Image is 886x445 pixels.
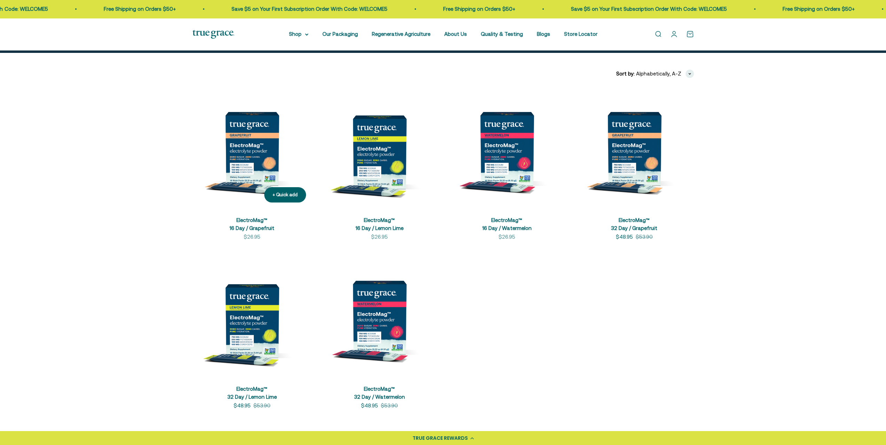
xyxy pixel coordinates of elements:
[322,31,358,37] a: Our Packaging
[447,89,566,208] img: ElectroMag™
[234,402,251,410] sale-price: $48.95
[320,89,439,208] img: ElectroMag™
[355,217,403,231] a: ElectroMag™16 Day / Lemon Lime
[320,258,439,377] img: ElectroMag™
[499,233,515,241] sale-price: $26.95
[220,5,376,13] p: Save $5 on Your First Subscription Order With Code: WELCOME5
[575,89,694,208] img: ElectroMag™
[564,31,597,37] a: Store Locator
[273,191,298,199] div: + Quick add
[229,217,274,231] a: ElectroMag™16 Day / Grapefruit
[636,70,694,78] button: Alphabetically, A-Z
[92,6,164,12] a: Free Shipping on Orders $50+
[771,6,843,12] a: Free Shipping on Orders $50+
[559,5,715,13] p: Save $5 on Your First Subscription Order With Code: WELCOME5
[413,435,468,442] div: TRUE GRACE REWARDS
[381,402,398,410] compare-at-price: $53.90
[371,233,388,241] sale-price: $26.95
[372,31,430,37] a: Regenerative Agriculture
[193,89,312,208] img: ElectroMag™
[481,31,523,37] a: Quality & Testing
[611,217,657,231] a: ElectroMag™32 Day / Grapefruit
[289,30,308,38] summary: Shop
[537,31,550,37] a: Blogs
[616,233,633,241] sale-price: $48.95
[193,258,312,377] img: ElectroMag™
[616,70,635,78] span: Sort by:
[264,187,306,203] button: + Quick add
[431,6,503,12] a: Free Shipping on Orders $50+
[361,402,378,410] sale-price: $48.95
[227,386,277,400] a: ElectroMag™32 Day / Lemon Lime
[244,233,260,241] sale-price: $26.95
[636,233,653,241] compare-at-price: $53.90
[482,217,532,231] a: ElectroMag™16 Day / Watermelon
[636,70,681,78] span: Alphabetically, A-Z
[253,402,270,410] compare-at-price: $53.90
[354,386,405,400] a: ElectroMag™32 Day / Watermelon
[444,31,467,37] a: About Us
